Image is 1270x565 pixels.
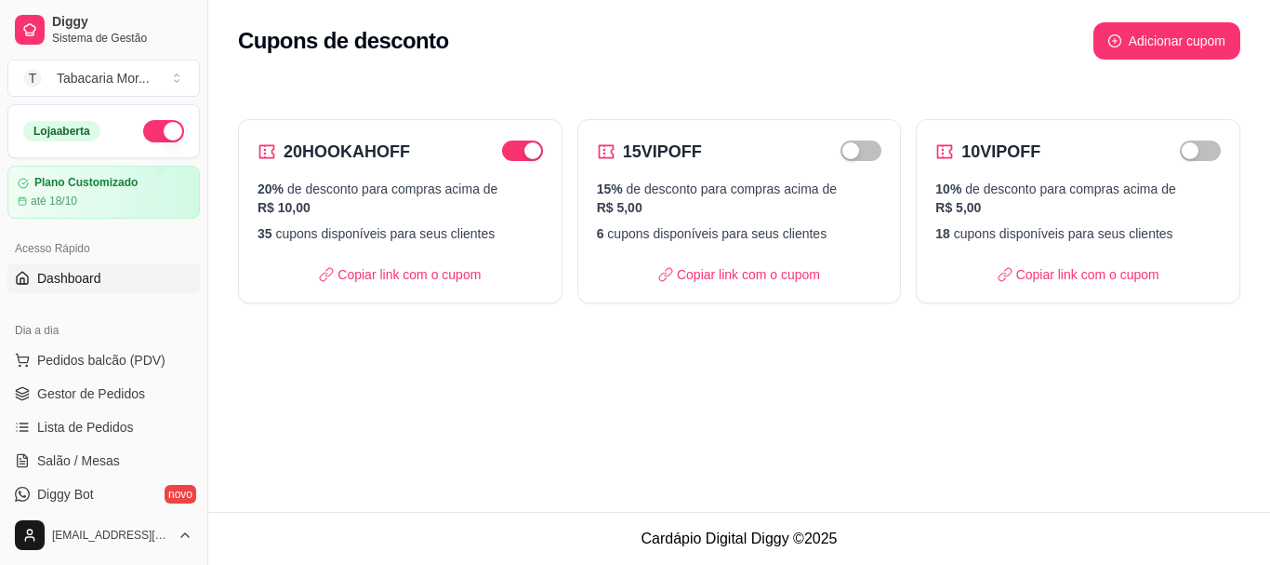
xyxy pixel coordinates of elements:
h2: 20HOOKAHOFF [284,139,410,165]
a: Dashboard [7,263,200,293]
span: R$ 10,00 [258,200,311,215]
h2: 15VIPOFF [623,139,702,165]
span: Gestor de Pedidos [37,384,145,403]
span: 15% [597,182,623,196]
article: até 18/10 [31,194,77,209]
span: Dashboard [37,269,101,288]
p: de desconto para compras acima de [258,180,543,217]
article: Plano Customizado [34,176,138,190]
footer: Cardápio Digital Diggy © 2025 [208,512,1270,565]
button: Pedidos balcão (PDV) [7,345,200,375]
a: Diggy Botnovo [7,479,200,509]
span: Sistema de Gestão [52,31,192,46]
a: DiggySistema de Gestão [7,7,200,52]
span: Diggy Bot [37,485,94,504]
p: de desconto para compras acima de [597,180,882,217]
p: cupons disponíveis para seus clientes [258,224,543,243]
span: 6 [597,226,604,241]
p: de desconto para compras acima de [935,180,1221,217]
h2: Cupons de desconto [238,26,449,56]
a: Lista de Pedidos [7,412,200,442]
a: Plano Customizadoaté 18/10 [7,166,200,219]
h2: 10VIPOFF [961,139,1040,165]
div: Dia a dia [7,316,200,345]
span: R$ 5,00 [597,200,642,215]
span: T [23,69,42,87]
button: Select a team [7,60,200,97]
span: 20% [258,182,284,196]
span: plus-circle [1108,34,1121,47]
span: 35 [258,226,272,241]
span: Lista de Pedidos [37,418,134,437]
a: Gestor de Pedidos [7,379,200,409]
a: Salão / Mesas [7,446,200,476]
span: [EMAIL_ADDRESS][DOMAIN_NAME] [52,528,170,543]
span: 10% [935,182,961,196]
div: Tabacaria Mor ... [57,69,150,87]
button: Alterar Status [143,120,184,142]
div: Loja aberta [23,121,100,141]
span: 18 [935,226,950,241]
span: R$ 5,00 [935,200,981,215]
button: [EMAIL_ADDRESS][DOMAIN_NAME] [7,513,200,558]
button: plus-circleAdicionar cupom [1093,22,1240,60]
span: Salão / Mesas [37,451,120,470]
span: Pedidos balcão (PDV) [37,351,165,370]
p: Copiar link com o cupom [319,265,481,284]
p: cupons disponíveis para seus clientes [597,224,882,243]
p: cupons disponíveis para seus clientes [935,224,1221,243]
div: Acesso Rápido [7,234,200,263]
p: Copiar link com o cupom [658,265,820,284]
span: Diggy [52,14,192,31]
p: Copiar link com o cupom [998,265,1159,284]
